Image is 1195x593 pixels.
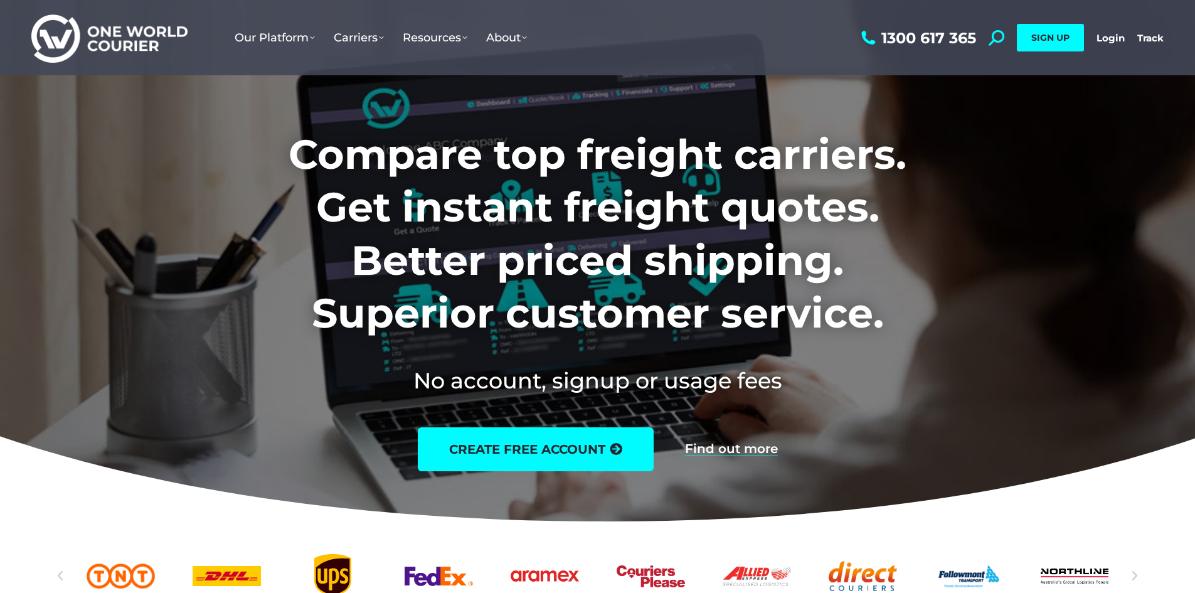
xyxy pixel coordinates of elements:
a: Resources [393,18,477,57]
a: Carriers [324,18,393,57]
a: create free account [418,427,654,471]
a: About [477,18,536,57]
img: One World Courier [31,13,188,63]
h1: Compare top freight carriers. Get instant freight quotes. Better priced shipping. Superior custom... [206,128,989,340]
span: About [486,31,527,45]
a: Login [1097,32,1125,44]
a: Our Platform [225,18,324,57]
h2: No account, signup or usage fees [206,365,989,396]
span: SIGN UP [1031,32,1070,43]
a: SIGN UP [1017,24,1084,51]
a: 1300 617 365 [858,30,976,46]
span: Our Platform [235,31,315,45]
span: Resources [403,31,467,45]
span: Carriers [334,31,384,45]
a: Track [1137,32,1164,44]
a: Find out more [685,442,778,456]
